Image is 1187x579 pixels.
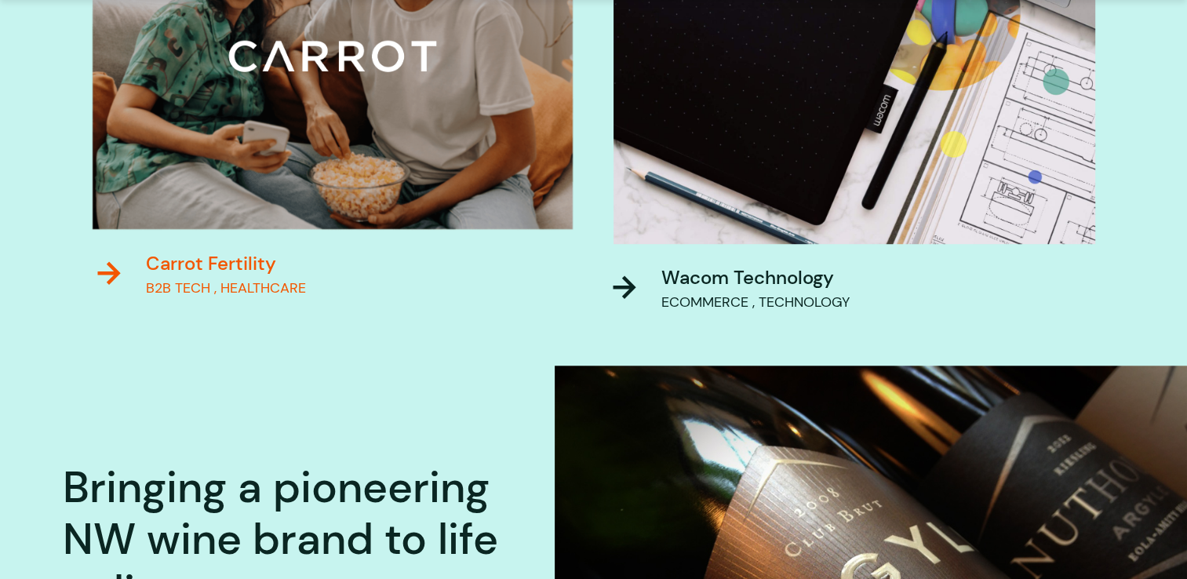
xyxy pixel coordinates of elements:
a: Wacom Technology Ecommerce , Technology [614,264,850,313]
p: Technology [759,292,850,313]
a: Carrot Fertility B2B Tech , Healthcare [98,249,306,299]
div: Wacom Technology [661,264,850,292]
p: Ecommerce , [661,292,755,313]
p: B2B Tech , [146,278,217,299]
p: Healthcare [220,278,306,299]
div: Carrot Fertility [146,249,306,278]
